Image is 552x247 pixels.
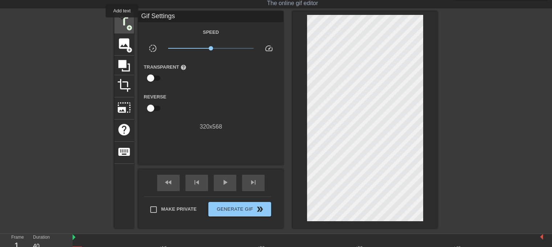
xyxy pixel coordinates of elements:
[117,15,131,28] span: title
[126,25,132,31] span: add_circle
[148,44,157,53] span: slow_motion_video
[117,37,131,50] span: image
[265,44,273,53] span: speed
[211,205,268,214] span: Generate Gif
[144,64,187,71] label: Transparent
[249,178,258,187] span: skip_next
[180,64,187,70] span: help
[203,29,219,36] label: Speed
[164,178,173,187] span: fast_rewind
[117,145,131,159] span: keyboard
[144,93,166,101] label: Reverse
[255,205,264,214] span: double_arrow
[221,178,229,187] span: play_arrow
[138,11,283,22] div: Gif Settings
[126,47,132,53] span: add_circle
[117,78,131,92] span: crop
[138,122,283,131] div: 320 x 568
[208,202,271,216] button: Generate Gif
[161,206,197,213] span: Make Private
[192,178,201,187] span: skip_previous
[33,235,50,240] label: Duration
[540,234,543,240] img: bound-end.png
[117,101,131,114] span: photo_size_select_large
[117,123,131,137] span: help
